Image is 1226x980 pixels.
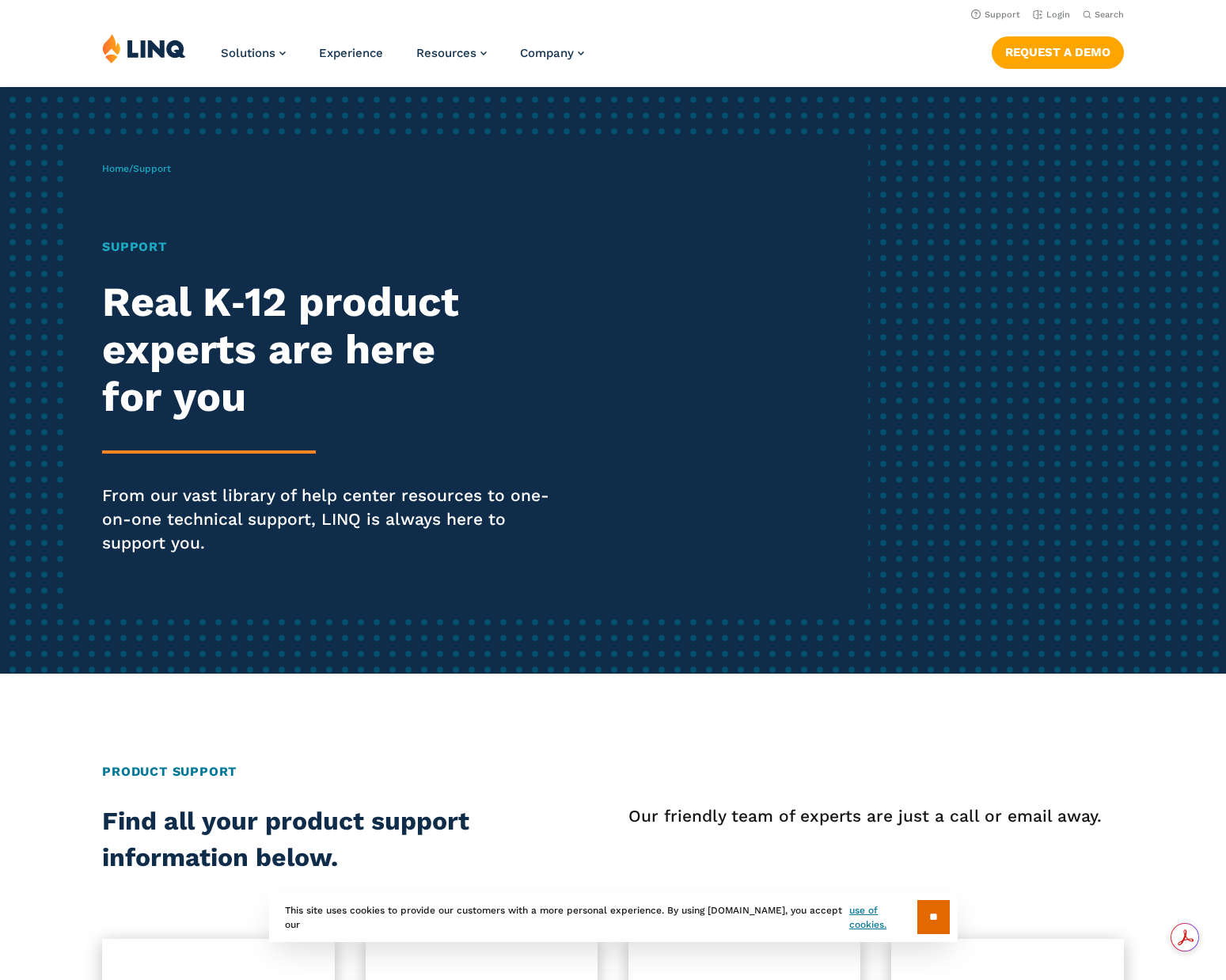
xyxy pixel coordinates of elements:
[1095,9,1124,20] span: Search
[971,9,1020,20] a: Support
[102,762,1124,781] h2: Product Support
[416,46,487,60] a: Resources
[319,46,383,60] a: Experience
[102,163,129,174] a: Home
[520,46,584,60] a: Company
[269,892,958,942] div: This site uses cookies to provide our customers with a more personal experience. By using [DOMAIN...
[520,46,574,60] span: Company
[992,33,1124,68] nav: Button Navigation
[102,163,171,174] span: /
[221,33,584,85] nav: Primary Navigation
[102,33,186,63] img: LINQ | K‑12 Software
[102,279,575,420] h2: Real K‑12 product experts are here for you
[849,903,917,932] a: use of cookies.
[221,46,275,60] span: Solutions
[416,46,476,60] span: Resources
[628,803,1124,829] p: Our friendly team of experts are just a call or email away.
[1033,9,1070,20] a: Login
[992,36,1124,68] a: Request a Demo
[102,237,575,256] h1: Support
[1083,9,1124,21] button: Open Search Bar
[133,163,171,174] span: Support
[102,803,510,876] h2: Find all your product support information below.
[221,46,286,60] a: Solutions
[102,484,575,555] p: From our vast library of help center resources to one-on-one technical support, LINQ is always he...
